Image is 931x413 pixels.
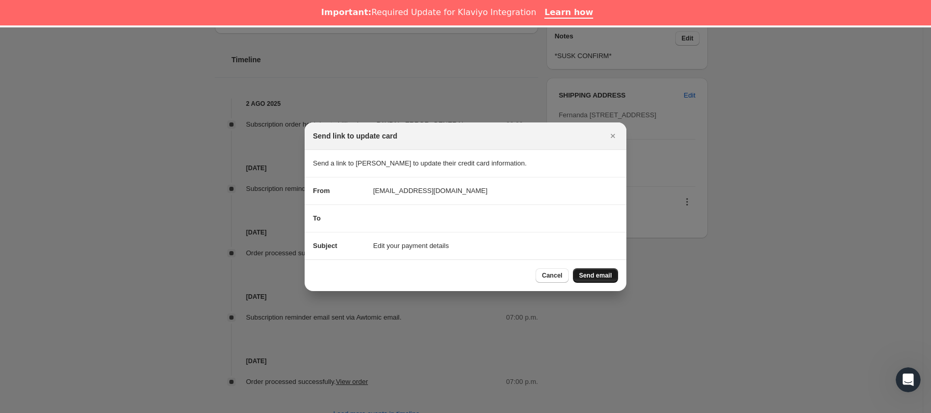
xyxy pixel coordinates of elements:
[313,187,330,195] span: From
[321,7,372,17] b: Important:
[579,271,612,280] span: Send email
[373,186,487,196] span: [EMAIL_ADDRESS][DOMAIN_NAME]
[606,129,620,143] button: Cerrar
[536,268,568,283] button: Cancel
[313,242,337,250] span: Subject
[313,214,321,222] span: To
[321,7,536,18] div: Required Update for Klaviyo Integration
[544,7,593,19] a: Learn how
[573,268,618,283] button: Send email
[313,131,398,141] h2: Send link to update card
[313,158,618,169] p: Send a link to [PERSON_NAME] to update their credit card information.
[373,241,449,251] span: Edit your payment details
[896,367,921,392] iframe: Intercom live chat
[542,271,562,280] span: Cancel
